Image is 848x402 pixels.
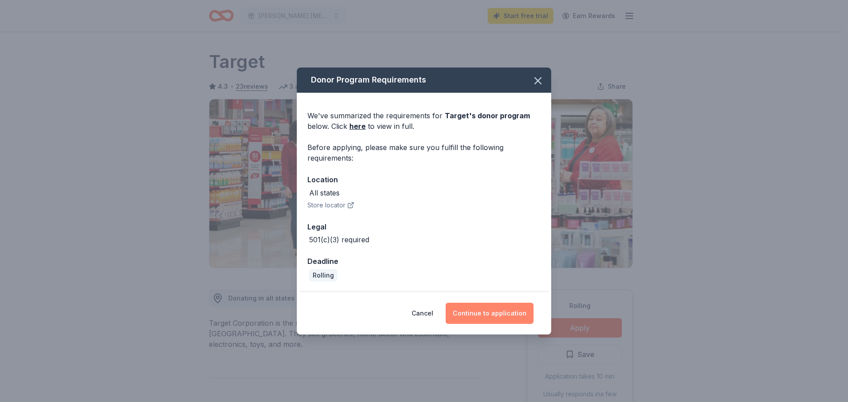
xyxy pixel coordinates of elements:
[445,111,530,120] span: Target 's donor program
[309,234,369,245] div: 501(c)(3) required
[307,221,541,233] div: Legal
[307,110,541,131] div: We've summarized the requirements for below. Click to view in full.
[309,188,340,198] div: All states
[307,174,541,185] div: Location
[307,142,541,163] div: Before applying, please make sure you fulfill the following requirements:
[446,303,534,324] button: Continue to application
[349,121,366,131] a: here
[307,255,541,267] div: Deadline
[307,200,354,210] button: Store locator
[412,303,433,324] button: Cancel
[297,68,551,93] div: Donor Program Requirements
[309,269,337,282] div: Rolling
